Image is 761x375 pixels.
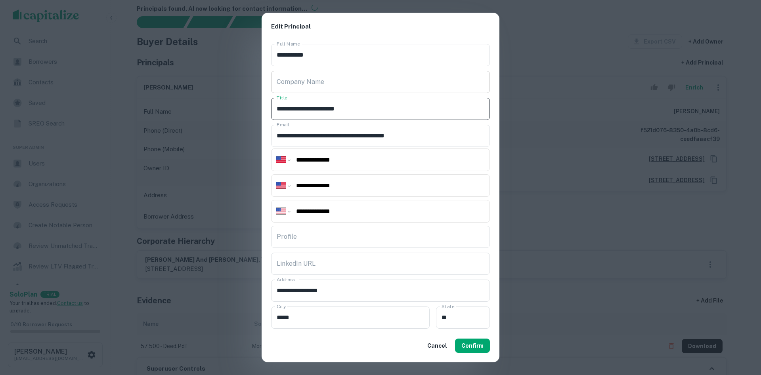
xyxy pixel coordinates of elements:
[277,276,295,283] label: Address
[277,40,300,47] label: Full Name
[277,94,287,101] label: Title
[424,339,450,353] button: Cancel
[277,303,286,310] label: City
[442,303,454,310] label: State
[262,13,499,41] h2: Edit Principal
[455,339,490,353] button: Confirm
[277,121,289,128] label: Email
[721,312,761,350] iframe: Chat Widget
